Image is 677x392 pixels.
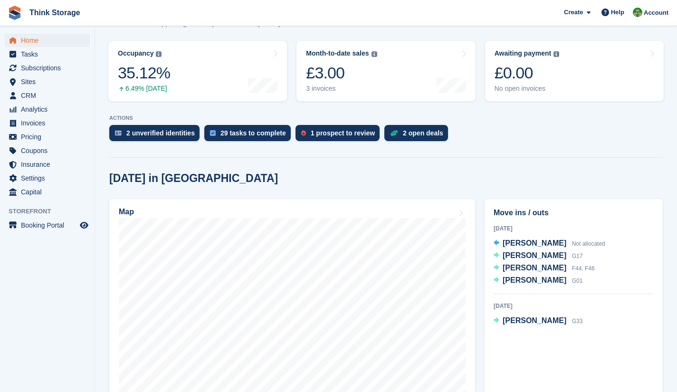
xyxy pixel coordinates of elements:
[572,277,583,284] span: G01
[118,49,153,57] div: Occupancy
[5,34,90,47] a: menu
[494,315,582,327] a: [PERSON_NAME] G33
[21,172,78,185] span: Settings
[306,49,369,57] div: Month-to-date sales
[5,75,90,88] a: menu
[78,220,90,231] a: Preview store
[21,75,78,88] span: Sites
[220,129,286,137] div: 29 tasks to complete
[494,207,654,219] h2: Move ins / outs
[306,85,377,93] div: 3 invoices
[572,318,583,325] span: G33
[5,130,90,143] a: menu
[503,316,566,325] span: [PERSON_NAME]
[384,125,453,146] a: 2 open deals
[118,63,170,83] div: 35.12%
[503,239,566,247] span: [PERSON_NAME]
[494,262,595,275] a: [PERSON_NAME] F44, F46
[5,61,90,75] a: menu
[485,41,664,101] a: Awaiting payment £0.00 No open invoices
[21,116,78,130] span: Invoices
[611,8,624,17] span: Help
[21,61,78,75] span: Subscriptions
[372,51,377,57] img: icon-info-grey-7440780725fd019a000dd9b08b2336e03edf1995a4989e88bcd33f0948082b44.svg
[5,89,90,102] a: menu
[5,116,90,130] a: menu
[26,5,84,20] a: Think Storage
[494,302,654,310] div: [DATE]
[5,172,90,185] a: menu
[495,85,560,93] div: No open invoices
[21,158,78,171] span: Insurance
[21,144,78,157] span: Coupons
[296,41,475,101] a: Month-to-date sales £3.00 3 invoices
[390,130,398,136] img: deal-1b604bf984904fb50ccaf53a9ad4b4a5d6e5aea283cecdc64d6e3604feb123c2.svg
[126,129,195,137] div: 2 unverified identities
[296,125,384,146] a: 1 prospect to review
[572,240,605,247] span: Not allocated
[5,144,90,157] a: menu
[572,253,583,259] span: G17
[564,8,583,17] span: Create
[210,130,216,136] img: task-75834270c22a3079a89374b754ae025e5fb1db73e45f91037f5363f120a921f8.svg
[494,275,582,287] a: [PERSON_NAME] G01
[21,89,78,102] span: CRM
[109,125,204,146] a: 2 unverified identities
[21,130,78,143] span: Pricing
[494,238,605,250] a: [PERSON_NAME] Not allocated
[633,8,642,17] img: Sarah Mackie
[8,6,22,20] img: stora-icon-8386f47178a22dfd0bd8f6a31ec36ba5ce8667c1dd55bd0f319d3a0aa187defe.svg
[21,185,78,199] span: Capital
[301,130,306,136] img: prospect-51fa495bee0391a8d652442698ab0144808aea92771e9ea1ae160a38d050c398.svg
[21,48,78,61] span: Tasks
[21,219,78,232] span: Booking Portal
[5,185,90,199] a: menu
[503,251,566,259] span: [PERSON_NAME]
[494,224,654,233] div: [DATE]
[503,264,566,272] span: [PERSON_NAME]
[5,219,90,232] a: menu
[311,129,375,137] div: 1 prospect to review
[9,207,95,216] span: Storefront
[494,250,582,262] a: [PERSON_NAME] G17
[5,103,90,116] a: menu
[115,130,122,136] img: verify_identity-adf6edd0f0f0b5bbfe63781bf79b02c33cf7c696d77639b501bdc392416b5a36.svg
[109,115,663,121] p: ACTIONS
[503,276,566,284] span: [PERSON_NAME]
[572,265,595,272] span: F44, F46
[21,103,78,116] span: Analytics
[495,63,560,83] div: £0.00
[553,51,559,57] img: icon-info-grey-7440780725fd019a000dd9b08b2336e03edf1995a4989e88bcd33f0948082b44.svg
[306,63,377,83] div: £3.00
[109,172,278,185] h2: [DATE] in [GEOGRAPHIC_DATA]
[495,49,552,57] div: Awaiting payment
[21,34,78,47] span: Home
[403,129,443,137] div: 2 open deals
[118,85,170,93] div: 6.49% [DATE]
[5,158,90,171] a: menu
[119,208,134,216] h2: Map
[156,51,162,57] img: icon-info-grey-7440780725fd019a000dd9b08b2336e03edf1995a4989e88bcd33f0948082b44.svg
[5,48,90,61] a: menu
[204,125,296,146] a: 29 tasks to complete
[644,8,668,18] span: Account
[108,41,287,101] a: Occupancy 35.12% 6.49% [DATE]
